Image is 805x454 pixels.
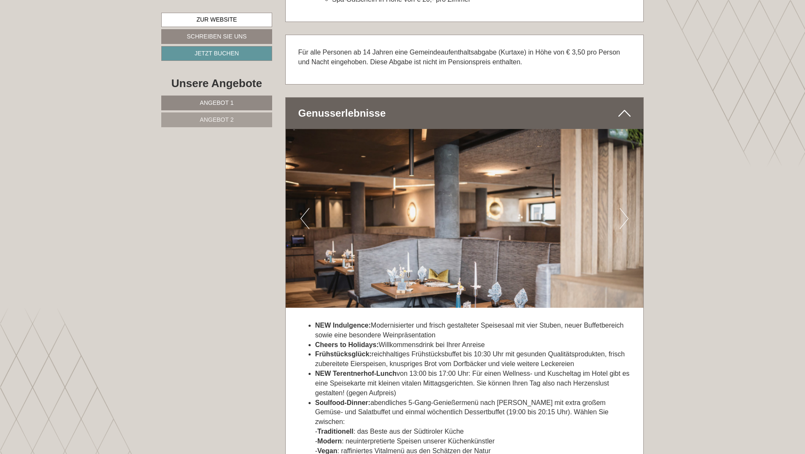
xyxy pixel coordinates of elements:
strong: Frühstücksglück: [315,350,372,358]
span: von 13:00 bis 17:00 Uhr: Für einen Wellness- und Kuscheltag im Hotel gibt es eine Speisekarte mit... [315,370,630,397]
strong: Traditionell [317,428,353,435]
span: reichhaltiges Frühstücksbuffet bis 10:30 Uhr mit gesunden Qualitätsprodukten, frisch zubereitete ... [315,350,625,367]
strong: Cheers to Holidays: [315,341,379,348]
span: Modernisierter und frisch gestalteter Speisesaal mit vier Stuben, neuer Buffetbereich sowie eine ... [315,322,624,339]
span: Willkommensdrink bei Ihrer Anreise [315,341,485,348]
button: Next [620,208,629,229]
div: Genuss­erlebnisse [286,98,644,129]
p: Für alle Personen ab 14 Jahren eine Gemeindeaufenthaltsabgabe (Kurtaxe) in Höhe von € 3,50 pro Pe... [298,48,631,67]
strong: NEW Terentnerhof-Lunch [315,370,397,377]
a: Schreiben Sie uns [161,29,272,44]
a: Jetzt buchen [161,46,272,61]
span: Angebot 2 [200,116,234,123]
strong: Soulfood-Dinner: [315,399,371,406]
a: Zur Website [161,13,272,27]
div: Unsere Angebote [161,76,272,91]
span: Angebot 1 [200,99,234,106]
button: Previous [300,208,309,229]
strong: Modern [317,438,342,445]
span: NEW Indulgence: [315,322,371,329]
